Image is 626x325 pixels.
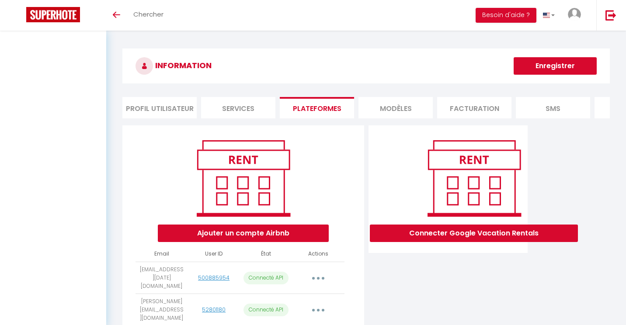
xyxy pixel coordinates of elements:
a: 500885954 [198,274,230,281]
span: Chercher [133,10,163,19]
img: logout [605,10,616,21]
img: Super Booking [26,7,80,22]
h3: INFORMATION [122,48,610,83]
li: Plateformes [280,97,354,118]
th: User ID [188,246,240,262]
button: Besoin d'aide ? [476,8,536,23]
p: Connecté API [243,304,289,316]
th: Email [136,246,188,262]
li: Profil Utilisateur [122,97,197,118]
button: Ajouter un compte Airbnb [158,225,329,242]
button: Connecter Google Vacation Rentals [370,225,578,242]
button: Enregistrer [514,57,597,75]
p: Connecté API [243,272,289,284]
img: ... [568,8,581,21]
img: rent.png [418,136,530,220]
li: MODÈLES [358,97,433,118]
a: 52801180 [202,306,226,313]
li: SMS [516,97,590,118]
li: Services [201,97,275,118]
img: rent.png [188,136,299,220]
th: État [240,246,292,262]
li: Facturation [437,97,511,118]
td: [EMAIL_ADDRESS][DATE][DOMAIN_NAME] [136,262,188,294]
th: Actions [292,246,344,262]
